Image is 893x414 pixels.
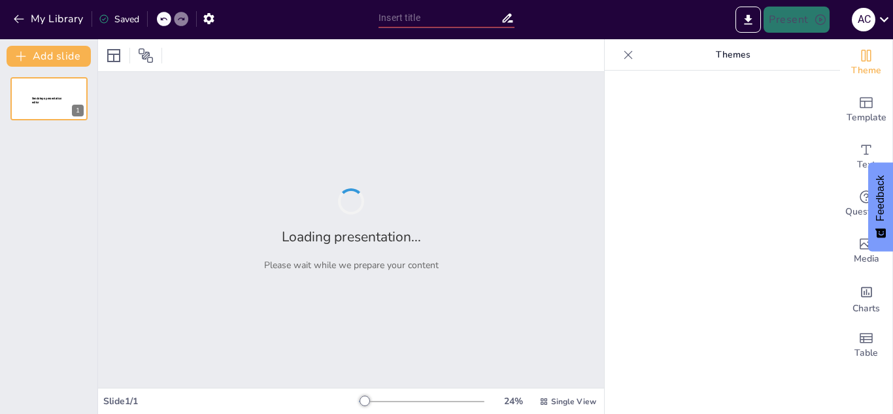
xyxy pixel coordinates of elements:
button: Feedback - Show survey [868,162,893,251]
span: Theme [851,63,881,78]
div: Add images, graphics, shapes or video [840,228,892,275]
span: Position [138,48,154,63]
div: a C [852,8,875,31]
p: Themes [639,39,827,71]
button: Add slide [7,46,91,67]
span: Feedback [875,175,886,221]
div: Add a table [840,322,892,369]
div: Change the overall theme [840,39,892,86]
div: Add charts and graphs [840,275,892,322]
button: a C [852,7,875,33]
span: Charts [852,302,880,316]
div: 1 [72,105,84,116]
span: Single View [551,396,596,407]
button: Present [764,7,829,33]
h2: Loading presentation... [282,228,421,246]
div: Saved [99,13,139,26]
span: Text [857,158,875,172]
span: Sendsteps presentation editor [32,97,62,104]
div: 1 [10,77,88,120]
p: Please wait while we prepare your content [264,259,439,271]
input: Insert title [379,9,501,27]
div: 24 % [497,395,529,407]
span: Template [847,111,886,125]
span: Questions [845,205,888,219]
button: Export to PowerPoint [735,7,761,33]
div: Add text boxes [840,133,892,181]
span: Table [854,346,878,360]
div: Add ready made slides [840,86,892,133]
button: My Library [10,9,89,29]
div: Layout [103,45,124,66]
div: Get real-time input from your audience [840,181,892,228]
span: Media [854,252,879,266]
div: Slide 1 / 1 [103,395,359,407]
